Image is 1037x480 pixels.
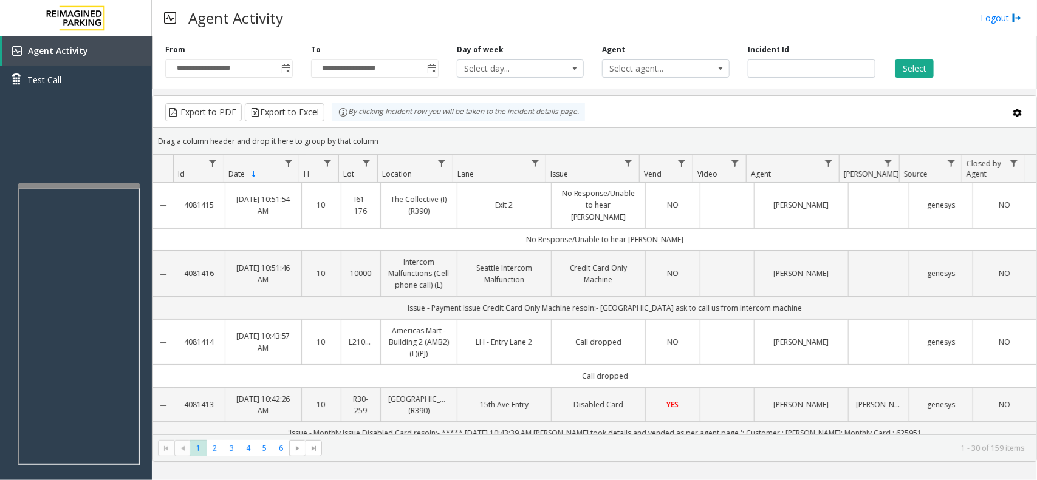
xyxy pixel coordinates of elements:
span: NO [999,268,1010,279]
span: Source [904,169,928,179]
a: 15th Ave Entry [465,399,544,410]
span: Lane [457,169,474,179]
div: Drag a column header and drop it here to group by that column [153,130,1036,152]
a: Collapse Details [153,269,174,279]
a: 4081413 [181,399,217,410]
span: NO [667,268,679,279]
a: NO [981,199,1029,211]
span: Lot [343,169,354,179]
span: Vend [644,169,662,179]
a: Agent Filter Menu [820,155,837,171]
a: Issue Filter Menu [620,155,637,171]
div: Data table [153,155,1036,434]
a: Collapse Details [153,338,174,348]
a: Closed by Agent Filter Menu [1006,155,1022,171]
a: [DATE] 10:51:46 AM [233,262,294,285]
a: 4081414 [181,336,217,348]
a: LH - Entry Lane 2 [465,336,544,348]
a: Call dropped [559,336,638,348]
img: logout [1012,12,1022,24]
span: Page 4 [240,440,256,456]
span: Go to the last page [306,440,322,457]
a: NO [653,199,692,211]
a: genesys [917,199,965,211]
a: Lot Filter Menu [358,155,375,171]
a: Collapse Details [153,401,174,410]
a: I61-176 [349,194,373,217]
img: pageIcon [164,3,176,33]
span: Closed by Agent [967,158,1001,179]
a: NO [981,268,1029,279]
kendo-pager-info: 1 - 30 of 159 items [329,443,1024,453]
a: No Response/Unable to hear [PERSON_NAME] [559,188,638,223]
span: Issue [551,169,569,179]
button: Select [895,59,934,78]
a: 10 [309,268,334,279]
span: NO [999,337,1010,347]
img: infoIcon.svg [338,107,348,117]
label: Incident Id [748,44,789,55]
span: Page 2 [207,440,223,456]
span: Go to the next page [289,440,306,457]
a: Intercom Malfunctions (Cell phone call) (L) [388,256,450,291]
span: YES [667,399,679,410]
span: Toggle popup [425,60,438,77]
span: Page 6 [273,440,289,456]
span: Video [697,169,717,179]
span: Id [178,169,185,179]
div: By clicking Incident row you will be taken to the incident details page. [332,103,585,121]
a: NO [981,336,1029,348]
a: [PERSON_NAME] [762,199,841,211]
a: R30-259 [349,393,373,416]
a: NO [653,268,692,279]
span: [PERSON_NAME] [844,169,899,179]
td: 'Issue - Monthly Issue Disabled Card resoln:- ***** [DATE] 10:43:39 AM [PERSON_NAME] took details... [174,422,1036,444]
a: [PERSON_NAME] [856,399,902,410]
img: 'icon' [12,46,22,56]
a: Lane Filter Menu [527,155,543,171]
label: To [311,44,321,55]
a: [PERSON_NAME] [762,336,841,348]
span: Test Call [27,73,61,86]
a: Location Filter Menu [434,155,450,171]
td: Issue - Payment Issue Credit Card Only Machine resoln:- [GEOGRAPHIC_DATA] ask to call us from int... [174,297,1036,319]
a: genesys [917,336,965,348]
label: From [165,44,185,55]
span: Go to the next page [293,444,303,453]
a: 4081415 [181,199,217,211]
a: Id Filter Menu [205,155,221,171]
span: NO [667,337,679,347]
a: [DATE] 10:42:26 AM [233,393,294,416]
a: Parker Filter Menu [880,155,897,171]
span: Page 1 [190,440,207,456]
a: H Filter Menu [319,155,335,171]
a: [GEOGRAPHIC_DATA] (R390) [388,393,450,416]
a: YES [653,399,692,410]
a: genesys [917,268,965,279]
a: Logout [981,12,1022,24]
td: Call dropped [174,365,1036,387]
a: Exit 2 [465,199,544,211]
span: NO [999,399,1010,410]
span: Toggle popup [279,60,292,77]
span: Page 5 [256,440,273,456]
a: NO [653,336,692,348]
a: Agent Activity [2,36,152,66]
h3: Agent Activity [182,3,289,33]
span: Agent Activity [28,45,88,56]
a: Date Filter Menu [280,155,296,171]
span: Date [228,169,245,179]
span: NO [667,200,679,210]
span: NO [999,200,1010,210]
span: Select agent... [603,60,703,77]
a: [PERSON_NAME] [762,268,841,279]
td: No Response/Unable to hear [PERSON_NAME] [174,228,1036,251]
a: NO [981,399,1029,410]
span: Go to the last page [309,444,319,453]
label: Agent [602,44,625,55]
button: Export to Excel [245,103,324,121]
span: Select day... [457,60,558,77]
a: genesys [917,399,965,410]
span: Agent [751,169,771,179]
a: [PERSON_NAME] [762,399,841,410]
